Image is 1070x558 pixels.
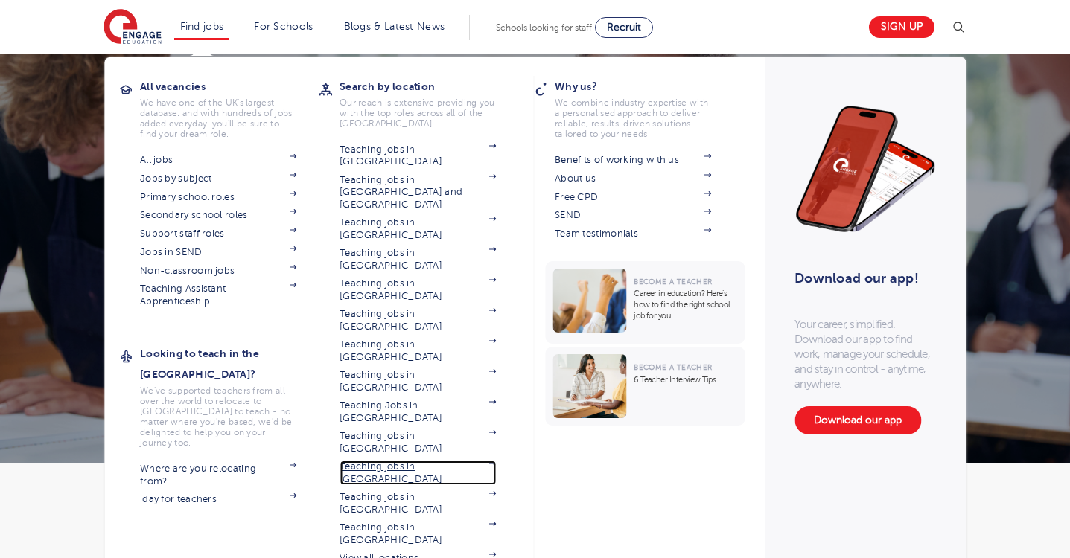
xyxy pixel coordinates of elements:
p: Career in education? Here’s how to find the right school job for you [634,288,737,321]
a: For Schools [254,21,313,32]
h3: Search by location [340,76,518,97]
a: Looking to teach in the [GEOGRAPHIC_DATA]?We've supported teachers from all over the world to rel... [140,343,319,448]
p: We have one of the UK's largest database. and with hundreds of jobs added everyday. you'll be sur... [140,97,296,139]
a: Free CPD [555,191,711,203]
h3: Download our app! [794,262,929,295]
a: Support staff roles [140,228,296,240]
a: Teaching jobs in [GEOGRAPHIC_DATA] [340,247,496,272]
span: Become a Teacher [634,278,712,286]
a: Blogs & Latest News [344,21,445,32]
p: We've supported teachers from all over the world to relocate to [GEOGRAPHIC_DATA] to teach - no m... [140,385,296,448]
a: Jobs by subject [140,173,296,185]
a: Teaching jobs in [GEOGRAPHIC_DATA] [340,217,496,241]
a: Primary school roles [140,191,296,203]
a: Benefits of working with us [555,154,711,166]
a: SEND [555,209,711,221]
a: Teaching jobs in [GEOGRAPHIC_DATA] [340,308,496,333]
a: Teaching jobs in [GEOGRAPHIC_DATA] [340,491,496,516]
a: Teaching jobs in [GEOGRAPHIC_DATA] [340,522,496,546]
a: Search by locationOur reach is extensive providing you with the top roles across all of the [GEOG... [340,76,518,129]
h3: Why us? [555,76,733,97]
p: Your career, simplified. Download our app to find work, manage your schedule, and stay in control... [794,317,936,391]
h3: Looking to teach in the [GEOGRAPHIC_DATA]? [140,343,319,385]
a: Teaching jobs in [GEOGRAPHIC_DATA] and [GEOGRAPHIC_DATA] [340,174,496,211]
a: Teaching jobs in [GEOGRAPHIC_DATA] [340,461,496,485]
a: Teaching jobs in [GEOGRAPHIC_DATA] [340,430,496,455]
span: Become a Teacher [634,363,712,371]
a: Teaching Assistant Apprenticeship [140,283,296,307]
a: Teaching jobs in [GEOGRAPHIC_DATA] [340,278,496,302]
span: Schools looking for staff [496,22,592,33]
img: Engage Education [104,9,162,46]
a: Secondary school roles [140,209,296,221]
a: Teaching jobs in [GEOGRAPHIC_DATA] [340,339,496,363]
a: Teaching jobs in [GEOGRAPHIC_DATA] [340,144,496,168]
a: Find jobs [180,21,224,32]
a: All vacanciesWe have one of the UK's largest database. and with hundreds of jobs added everyday. ... [140,76,319,139]
span: Recruit [607,22,641,33]
a: Team testimonials [555,228,711,240]
a: All jobs [140,154,296,166]
a: Jobs in SEND [140,246,296,258]
a: Teaching jobs in [GEOGRAPHIC_DATA] [340,369,496,394]
a: Sign up [869,16,934,38]
a: Non-classroom jobs [140,265,296,277]
a: iday for teachers [140,493,296,505]
a: Download our app [794,406,921,434]
a: Become a Teacher6 Teacher Interview Tips [545,347,748,426]
a: About us [555,173,711,185]
a: Teaching Jobs in [GEOGRAPHIC_DATA] [340,400,496,424]
p: Our reach is extensive providing you with the top roles across all of the [GEOGRAPHIC_DATA] [340,97,496,129]
h1: Benefits of working with Engage Education [95,212,975,248]
p: We combine industry expertise with a personalised approach to deliver reliable, results-driven so... [555,97,711,139]
a: Recruit [595,17,653,38]
a: Where are you relocating from? [140,463,296,487]
h3: All vacancies [140,76,319,97]
a: Become a TeacherCareer in education? Here’s how to find the right school job for you [545,261,748,344]
p: 6 Teacher Interview Tips [634,374,737,385]
a: Why us?We combine industry expertise with a personalised approach to deliver reliable, results-dr... [555,76,733,139]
